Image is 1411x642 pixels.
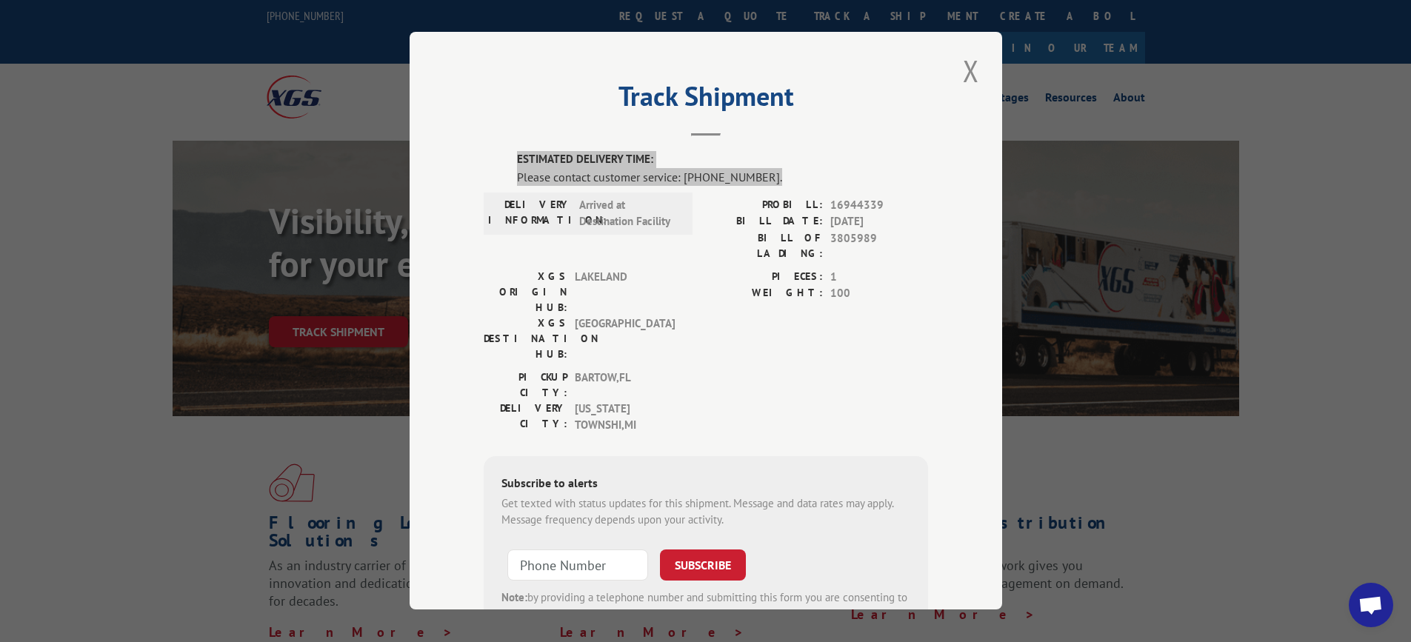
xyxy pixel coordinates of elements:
label: DELIVERY INFORMATION: [488,197,572,230]
span: 3805989 [830,230,928,261]
h2: Track Shipment [484,86,928,114]
button: Close modal [958,50,984,91]
label: PICKUP CITY: [484,370,567,401]
div: Please contact customer service: [PHONE_NUMBER]. [517,168,928,186]
label: ESTIMATED DELIVERY TIME: [517,151,928,168]
input: Phone Number [507,549,648,581]
span: 1 [830,269,928,286]
label: DELIVERY CITY: [484,401,567,434]
label: PROBILL: [706,197,823,214]
span: [GEOGRAPHIC_DATA] [575,315,675,362]
span: LAKELAND [575,269,675,315]
strong: Note: [501,590,527,604]
div: by providing a telephone number and submitting this form you are consenting to be contacted by SM... [501,589,910,640]
div: Subscribe to alerts [501,474,910,495]
span: [DATE] [830,213,928,230]
label: XGS DESTINATION HUB: [484,315,567,362]
button: SUBSCRIBE [660,549,746,581]
a: Open chat [1349,583,1393,627]
span: BARTOW , FL [575,370,675,401]
label: BILL OF LADING: [706,230,823,261]
span: 100 [830,285,928,302]
span: [US_STATE] TOWNSHI , MI [575,401,675,434]
label: BILL DATE: [706,213,823,230]
div: Get texted with status updates for this shipment. Message and data rates may apply. Message frequ... [501,495,910,529]
label: XGS ORIGIN HUB: [484,269,567,315]
label: WEIGHT: [706,285,823,302]
span: 16944339 [830,197,928,214]
label: PIECES: [706,269,823,286]
span: Arrived at Destination Facility [579,197,679,230]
